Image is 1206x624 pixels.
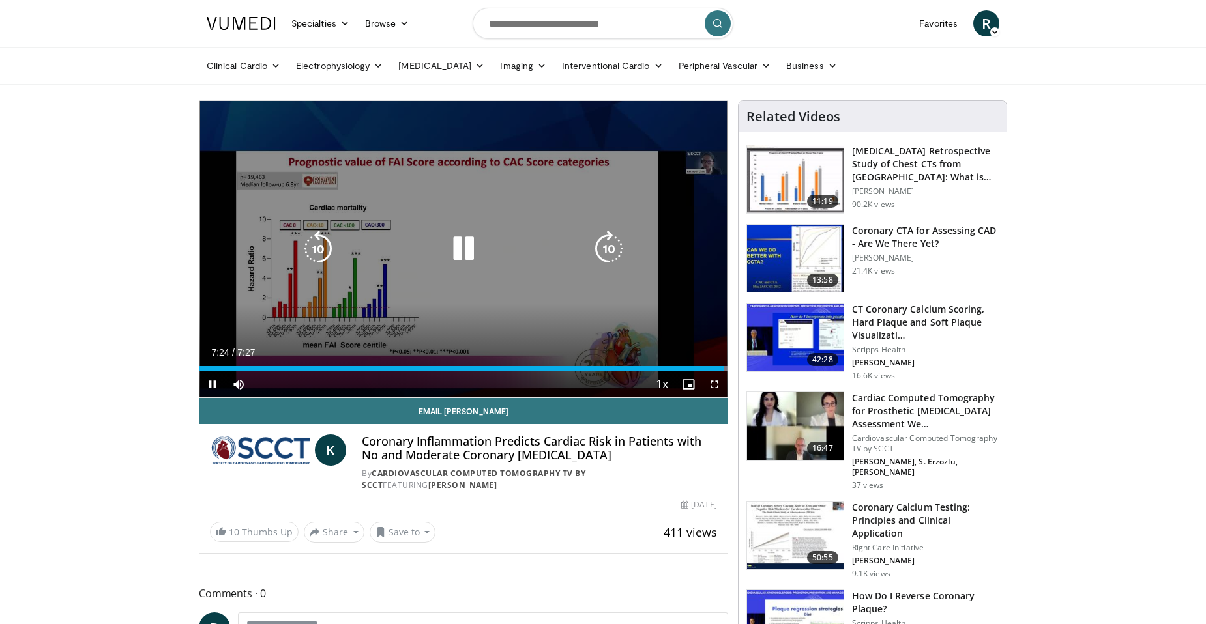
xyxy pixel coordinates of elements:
[807,442,838,455] span: 16:47
[207,17,276,30] img: VuMedi Logo
[852,556,999,566] p: [PERSON_NAME]
[852,433,999,454] p: Cardiovascular Computed Tomography TV by SCCT
[226,371,252,397] button: Mute
[229,526,239,538] span: 10
[852,480,884,490] p: 37 views
[671,53,778,79] a: Peripheral Vascular
[747,145,844,213] img: c2eb46a3-50d3-446d-a553-a9f8510c7760.150x105_q85_crop-smart_upscale.jpg
[852,358,999,368] p: [PERSON_NAME]
[746,224,999,293] a: 13:58 Coronary CTA for Assessing CAD - Are We There Yet? [PERSON_NAME] 21.4K views
[357,10,417,36] a: Browse
[210,522,299,542] a: 10 Thumbs Up
[681,499,716,511] div: [DATE]
[852,266,895,276] p: 21.4K views
[304,522,364,543] button: Share
[199,366,728,371] div: Progress Bar
[852,501,999,540] h3: Coronary Calcium Testing: Principles and Clinical Application
[746,391,999,490] a: 16:47 Cardiac Computed Tomography for Prosthetic [MEDICAL_DATA] Assessment We… Cardiovascular Com...
[973,10,999,36] a: R
[852,457,999,477] p: [PERSON_NAME], S. Erzozlu, [PERSON_NAME]
[746,303,999,381] a: 42:28 CT Coronary Calcium Scoring, Hard Plaque and Soft Plaque Visualizati… Scripps Health [PERSO...
[211,347,229,358] span: 7:24
[852,569,890,579] p: 9.1K views
[199,101,728,398] video-js: Video Player
[199,398,728,424] a: Email [PERSON_NAME]
[852,303,999,342] h3: CT Coronary Calcium Scoring, Hard Plaque and Soft Plaque Visualizati…
[199,585,728,602] span: Comments 0
[852,186,999,197] p: [PERSON_NAME]
[199,53,288,79] a: Clinical Cardio
[747,225,844,292] img: 34b2b9a4-89e5-4b8c-b553-8a638b61a706.150x105_q85_crop-smart_upscale.jpg
[390,53,492,79] a: [MEDICAL_DATA]
[746,109,840,124] h4: Related Videos
[746,145,999,214] a: 11:19 [MEDICAL_DATA] Retrospective Study of Chest CTs from [GEOGRAPHIC_DATA]: What is the Re… [PE...
[210,434,310,466] img: Cardiovascular Computed Tomography TV by SCCT
[675,371,701,397] button: Enable picture-in-picture mode
[807,274,838,287] span: 13:58
[747,502,844,569] img: c75e2ae5-4540-49a9-b2f1-0dc3e954be13.150x105_q85_crop-smart_upscale.jpg
[554,53,671,79] a: Interventional Cardio
[807,195,838,208] span: 11:19
[852,345,999,355] p: Scripps Health
[232,347,235,358] span: /
[852,145,999,184] h3: [MEDICAL_DATA] Retrospective Study of Chest CTs from [GEOGRAPHIC_DATA]: What is the Re…
[362,434,716,462] h4: Coronary Inflammation Predicts Cardiac Risk in Patients with No and Moderate Coronary [MEDICAL_DATA]
[664,524,717,540] span: 411 views
[288,53,390,79] a: Electrophysiology
[370,522,436,543] button: Save to
[852,199,895,210] p: 90.2K views
[199,371,226,397] button: Pause
[807,551,838,564] span: 50:55
[852,371,895,381] p: 16.6K views
[747,392,844,460] img: ef7db2a5-b9e3-4d5d-833d-8dc40dd7331b.150x105_q85_crop-smart_upscale.jpg
[315,434,346,466] a: K
[852,589,999,616] h3: How Do I Reverse Coronary Plaque?
[284,10,357,36] a: Specialties
[746,501,999,579] a: 50:55 Coronary Calcium Testing: Principles and Clinical Application Right Care Initiative [PERSON...
[701,371,728,397] button: Fullscreen
[473,8,733,39] input: Search topics, interventions
[362,468,585,490] a: Cardiovascular Computed Tomography TV by SCCT
[852,543,999,553] p: Right Care Initiative
[852,224,999,250] h3: Coronary CTA for Assessing CAD - Are We There Yet?
[492,53,554,79] a: Imaging
[778,53,845,79] a: Business
[807,353,838,366] span: 42:28
[237,347,255,358] span: 7:27
[852,253,999,263] p: [PERSON_NAME]
[911,10,965,36] a: Favorites
[649,371,675,397] button: Playback Rate
[362,468,716,491] div: By FEATURING
[428,479,497,490] a: [PERSON_NAME]
[747,304,844,371] img: 4ea3ec1a-320e-4f01-b4eb-a8bc26375e8f.150x105_q85_crop-smart_upscale.jpg
[852,391,999,431] h3: Cardiac Computed Tomography for Prosthetic [MEDICAL_DATA] Assessment We…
